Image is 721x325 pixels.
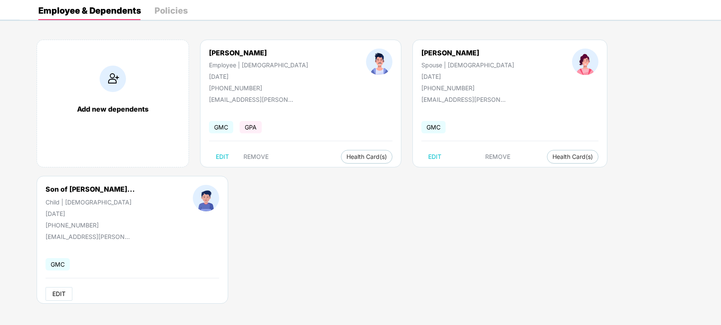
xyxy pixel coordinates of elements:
[209,121,233,133] span: GMC
[346,155,387,159] span: Health Card(s)
[240,121,262,133] span: GPA
[572,49,598,75] img: profileImage
[341,150,392,164] button: Health Card(s)
[38,6,141,15] div: Employee & Dependents
[421,96,506,103] div: [EMAIL_ADDRESS][PERSON_NAME][DOMAIN_NAME]
[46,258,70,270] span: GMC
[209,49,308,57] div: [PERSON_NAME]
[421,84,514,92] div: [PHONE_NUMBER]
[216,153,229,160] span: EDIT
[421,150,448,164] button: EDIT
[428,153,441,160] span: EDIT
[46,185,135,193] div: Son of [PERSON_NAME]...
[46,221,135,229] div: [PHONE_NUMBER]
[193,185,219,211] img: profileImage
[243,153,269,160] span: REMOVE
[209,150,236,164] button: EDIT
[478,150,517,164] button: REMOVE
[209,96,294,103] div: [EMAIL_ADDRESS][PERSON_NAME][DOMAIN_NAME]
[100,66,126,92] img: addIcon
[46,198,135,206] div: Child | [DEMOGRAPHIC_DATA]
[421,73,514,80] div: [DATE]
[209,61,308,69] div: Employee | [DEMOGRAPHIC_DATA]
[46,287,72,301] button: EDIT
[547,150,598,164] button: Health Card(s)
[209,73,308,80] div: [DATE]
[421,49,514,57] div: [PERSON_NAME]
[552,155,593,159] span: Health Card(s)
[46,105,180,113] div: Add new dependents
[209,84,308,92] div: [PHONE_NUMBER]
[421,121,446,133] span: GMC
[46,233,131,240] div: [EMAIL_ADDRESS][PERSON_NAME][DOMAIN_NAME]
[52,290,66,297] span: EDIT
[366,49,392,75] img: profileImage
[154,6,188,15] div: Policies
[421,61,514,69] div: Spouse | [DEMOGRAPHIC_DATA]
[46,210,135,217] div: [DATE]
[237,150,275,164] button: REMOVE
[485,153,510,160] span: REMOVE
